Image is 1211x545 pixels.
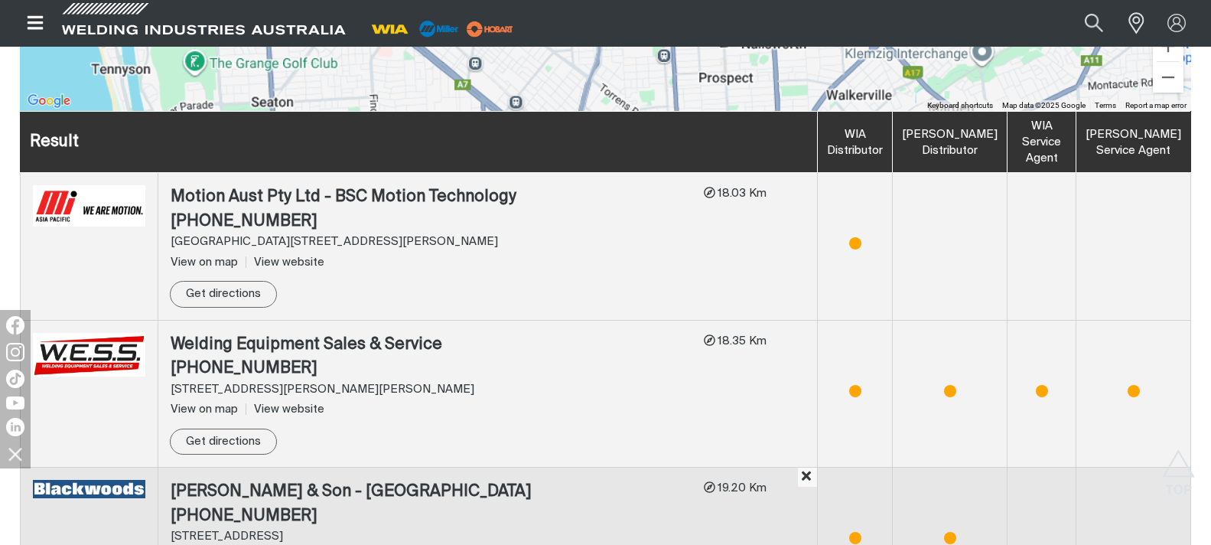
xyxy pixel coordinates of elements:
[2,441,28,467] img: hide socials
[6,418,24,436] img: LinkedIn
[171,210,692,234] div: [PHONE_NUMBER]
[170,429,277,455] a: Get directions
[6,397,24,410] img: YouTube
[33,333,145,377] img: Welding Equipment Sales & Service
[893,112,1008,173] th: [PERSON_NAME] Distributor
[24,91,74,111] a: Open this area in Google Maps (opens a new window)
[171,233,692,251] div: [GEOGRAPHIC_DATA][STREET_ADDRESS][PERSON_NAME]
[1002,101,1086,109] span: Map data ©2025 Google
[1125,101,1187,109] a: Report a map error
[715,335,767,347] span: 18.35 Km
[1161,449,1196,484] button: Scroll to top
[171,357,692,381] div: [PHONE_NUMBER]
[462,23,518,34] a: miller
[171,403,238,415] span: View on map
[818,112,893,173] th: WIA Distributor
[24,91,74,111] img: Google
[171,480,692,504] div: [PERSON_NAME] & Son - [GEOGRAPHIC_DATA]
[246,256,324,268] a: View website
[6,370,24,388] img: TikTok
[171,381,692,399] div: [STREET_ADDRESS][PERSON_NAME][PERSON_NAME]
[715,188,767,199] span: 18.03 Km
[1068,6,1120,41] button: Search products
[33,185,145,227] img: Motion Aust Pty Ltd - BSC Motion Technology
[1095,101,1116,109] a: Terms
[715,482,767,494] span: 19.20 Km
[927,100,993,111] button: Keyboard shortcuts
[171,256,238,268] span: View on map
[1076,112,1191,173] th: [PERSON_NAME] Service Agent
[171,333,692,357] div: Welding Equipment Sales & Service
[21,112,818,173] th: Result
[1153,62,1183,93] button: Zoom out
[171,185,692,210] div: Motion Aust Pty Ltd - BSC Motion Technology
[170,281,277,308] a: Get directions
[171,504,692,529] div: [PHONE_NUMBER]
[33,480,145,498] img: J Blackwood & Son - Adelaide
[6,343,24,361] img: Instagram
[1049,6,1120,41] input: Product name or item number...
[1008,112,1076,173] th: WIA Service Agent
[462,18,518,41] img: miller
[246,403,324,415] a: View website
[6,316,24,335] img: Facebook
